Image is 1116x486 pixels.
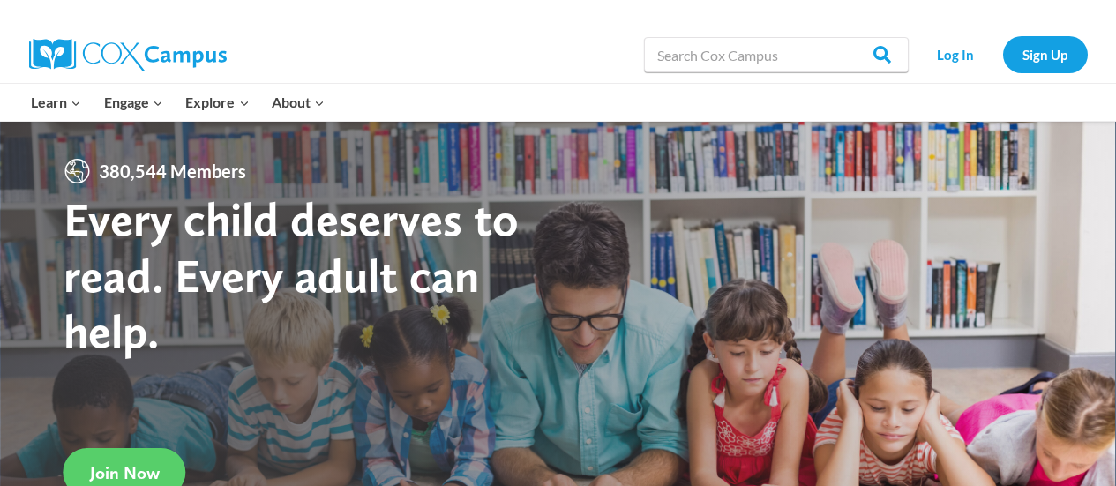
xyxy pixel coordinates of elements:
[185,91,249,114] span: Explore
[918,36,994,72] a: Log In
[104,91,163,114] span: Engage
[92,157,253,185] span: 380,544 Members
[20,84,336,121] nav: Primary Navigation
[272,91,325,114] span: About
[29,39,227,71] img: Cox Campus
[31,91,81,114] span: Learn
[1003,36,1088,72] a: Sign Up
[64,191,519,359] strong: Every child deserves to read. Every adult can help.
[918,36,1088,72] nav: Secondary Navigation
[90,462,160,483] span: Join Now
[644,37,909,72] input: Search Cox Campus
